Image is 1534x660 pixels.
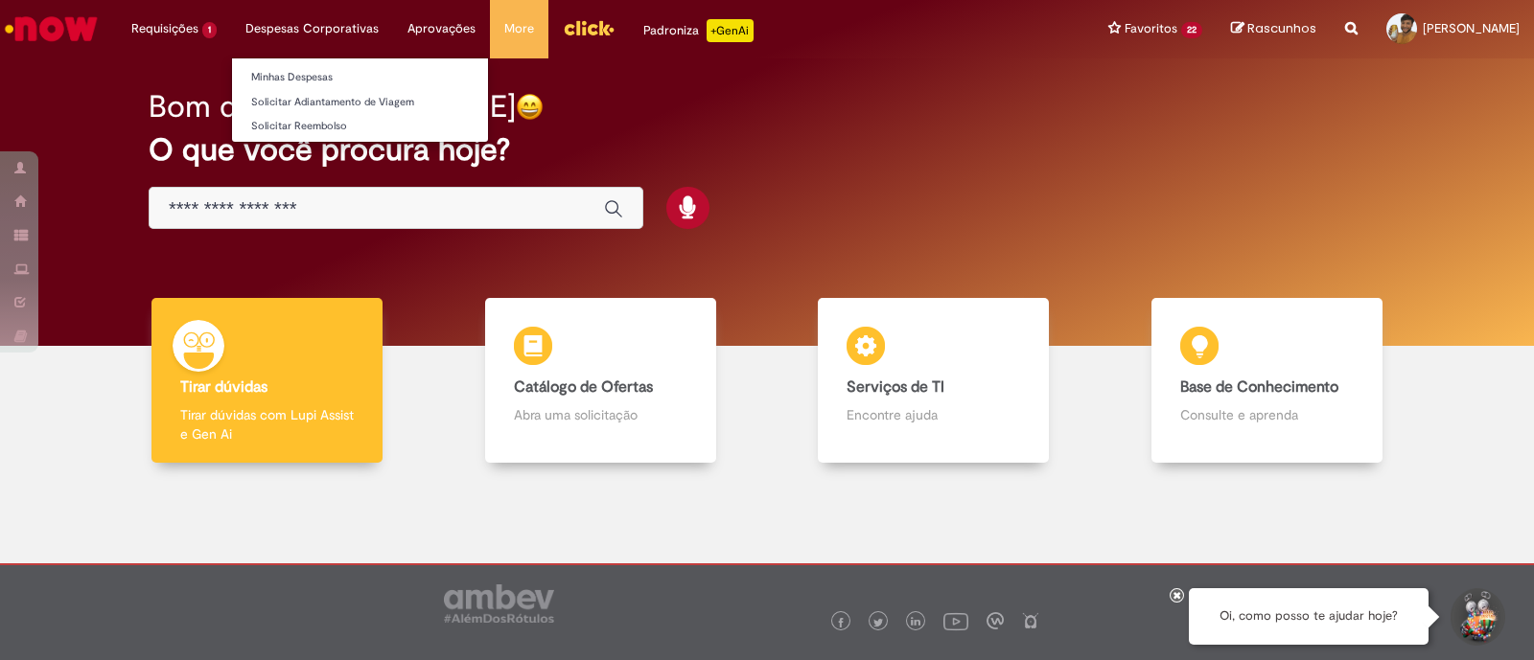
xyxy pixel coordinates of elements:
span: 1 [202,22,217,38]
span: More [504,19,534,38]
img: logo_footer_workplace.png [987,612,1004,629]
span: Despesas Corporativas [245,19,379,38]
a: Solicitar Adiantamento de Viagem [232,92,488,113]
img: logo_footer_ambev_rotulo_gray.png [444,584,554,623]
b: Serviços de TI [847,377,944,397]
p: Encontre ajuda [847,405,1020,424]
h2: O que você procura hoje? [149,133,1385,167]
div: Oi, como posso te ajudar hoje? [1189,588,1429,645]
span: Aprovações [407,19,476,38]
b: Tirar dúvidas [180,377,267,397]
img: click_logo_yellow_360x200.png [563,13,615,42]
img: logo_footer_linkedin.png [911,617,920,628]
span: Favoritos [1125,19,1177,38]
img: ServiceNow [2,10,101,48]
p: Tirar dúvidas com Lupi Assist e Gen Ai [180,405,354,444]
a: Rascunhos [1231,20,1316,38]
b: Base de Conhecimento [1180,377,1338,397]
img: logo_footer_twitter.png [873,618,883,627]
div: Padroniza [643,19,754,42]
img: logo_footer_facebook.png [836,618,846,627]
span: Requisições [131,19,198,38]
p: Consulte e aprenda [1180,405,1354,424]
a: Solicitar Reembolso [232,116,488,137]
a: Base de Conhecimento Consulte e aprenda [1101,298,1434,464]
img: happy-face.png [516,93,544,121]
span: 22 [1181,22,1202,38]
h2: Bom dia, [PERSON_NAME] [149,90,516,124]
img: logo_footer_youtube.png [943,608,968,633]
span: [PERSON_NAME] [1423,20,1520,36]
p: +GenAi [707,19,754,42]
a: Minhas Despesas [232,67,488,88]
a: Serviços de TI Encontre ajuda [767,298,1101,464]
a: Catálogo de Ofertas Abra uma solicitação [434,298,768,464]
button: Iniciar Conversa de Suporte [1448,588,1505,646]
a: Tirar dúvidas Tirar dúvidas com Lupi Assist e Gen Ai [101,298,434,464]
b: Catálogo de Ofertas [514,377,653,397]
span: Rascunhos [1247,19,1316,37]
ul: Despesas Corporativas [231,57,489,143]
p: Abra uma solicitação [514,405,687,424]
img: logo_footer_naosei.png [1022,612,1039,629]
